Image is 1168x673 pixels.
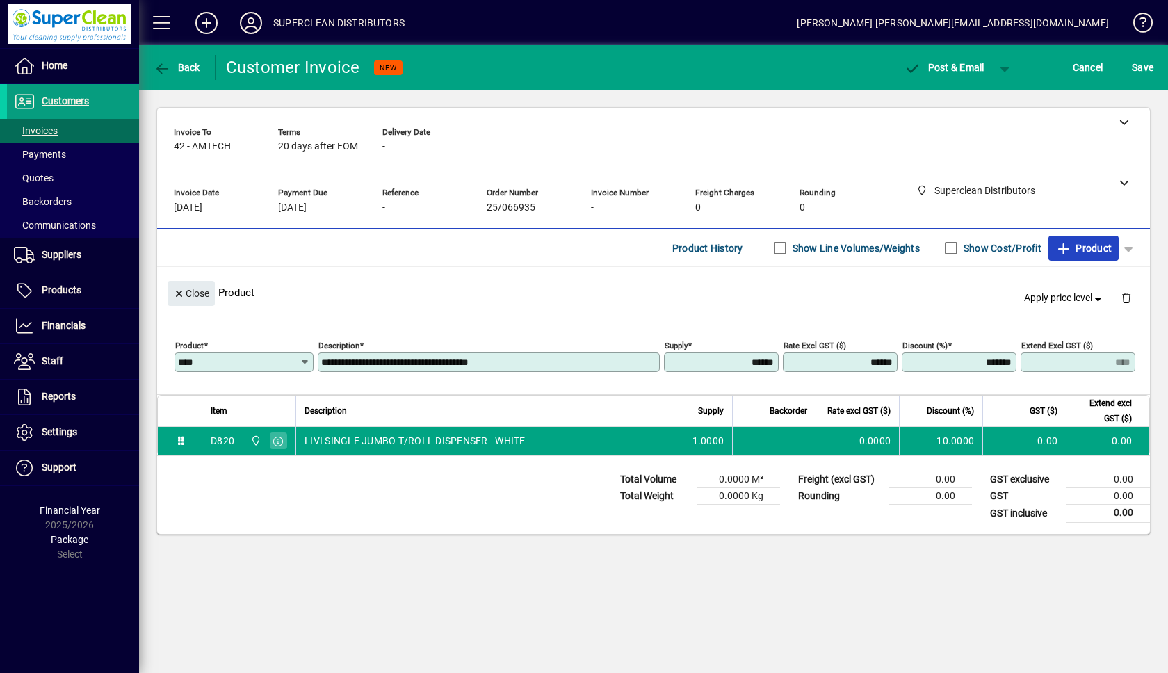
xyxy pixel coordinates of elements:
label: Show Line Volumes/Weights [790,241,920,255]
td: Rounding [791,488,889,505]
a: Financials [7,309,139,343]
td: GST inclusive [983,505,1066,522]
td: 0.00 [1066,505,1150,522]
span: Backorder [770,403,807,419]
span: Settings [42,426,77,437]
button: Back [150,55,204,80]
div: [PERSON_NAME] [PERSON_NAME][EMAIL_ADDRESS][DOMAIN_NAME] [797,12,1109,34]
a: Support [7,451,139,485]
div: 0.0000 [825,434,891,448]
a: Quotes [7,166,139,190]
span: 0 [800,202,805,213]
span: Payments [14,149,66,160]
div: Customer Invoice [226,56,360,79]
td: 0.00 [889,488,972,505]
span: [DATE] [278,202,307,213]
button: Product History [667,236,749,261]
span: 25/066935 [487,202,535,213]
span: Extend excl GST ($) [1075,396,1132,426]
span: GST ($) [1030,403,1057,419]
a: Invoices [7,119,139,143]
span: ave [1132,56,1153,79]
div: Product [157,267,1150,318]
mat-label: Supply [665,341,688,350]
div: D820 [211,434,234,448]
span: Discount (%) [927,403,974,419]
label: Show Cost/Profit [961,241,1041,255]
span: 0 [695,202,701,213]
button: Close [168,281,215,306]
mat-label: Discount (%) [902,341,948,350]
span: - [591,202,594,213]
span: Financials [42,320,86,331]
td: Total Volume [613,471,697,488]
span: Package [51,534,88,545]
mat-label: Description [318,341,359,350]
a: Home [7,49,139,83]
span: Staff [42,355,63,366]
span: Products [42,284,81,295]
button: Cancel [1069,55,1107,80]
span: Customers [42,95,89,106]
span: 20 days after EOM [278,141,358,152]
span: 1.0000 [692,434,724,448]
a: Staff [7,344,139,379]
span: Close [173,282,209,305]
mat-label: Product [175,341,204,350]
a: Knowledge Base [1123,3,1151,48]
td: 0.00 [889,471,972,488]
button: Save [1128,55,1157,80]
a: Backorders [7,190,139,213]
button: Product [1048,236,1119,261]
span: [DATE] [174,202,202,213]
span: NEW [380,63,397,72]
a: Payments [7,143,139,166]
span: Reports [42,391,76,402]
span: Home [42,60,67,71]
a: Settings [7,415,139,450]
span: Support [42,462,76,473]
td: 0.0000 M³ [697,471,780,488]
span: Backorders [14,196,72,207]
span: Cancel [1073,56,1103,79]
span: LIVI SINGLE JUMBO T/ROLL DISPENSER - WHITE [305,434,526,448]
span: P [928,62,934,73]
span: - [382,141,385,152]
span: - [382,202,385,213]
a: Reports [7,380,139,414]
span: Rate excl GST ($) [827,403,891,419]
mat-label: Extend excl GST ($) [1021,341,1093,350]
span: 42 - AMTECH [174,141,231,152]
div: SUPERCLEAN DISTRIBUTORS [273,12,405,34]
td: GST [983,488,1066,505]
span: Quotes [14,172,54,184]
span: ost & Email [904,62,984,73]
td: 0.00 [1066,427,1149,455]
td: 0.00 [1066,488,1150,505]
span: S [1132,62,1137,73]
td: Freight (excl GST) [791,471,889,488]
a: Communications [7,213,139,237]
td: 0.00 [1066,471,1150,488]
span: Suppliers [42,249,81,260]
a: Products [7,273,139,308]
td: 0.00 [982,427,1066,455]
mat-label: Rate excl GST ($) [784,341,846,350]
td: GST exclusive [983,471,1066,488]
app-page-header-button: Delete [1110,291,1143,304]
app-page-header-button: Close [164,286,218,299]
span: Supply [698,403,724,419]
button: Add [184,10,229,35]
td: 0.0000 Kg [697,488,780,505]
span: Invoices [14,125,58,136]
span: Apply price level [1024,291,1105,305]
td: 10.0000 [899,427,982,455]
span: Item [211,403,227,419]
button: Apply price level [1019,286,1110,311]
span: Description [305,403,347,419]
span: Back [154,62,200,73]
span: Communications [14,220,96,231]
button: Post & Email [897,55,991,80]
td: Total Weight [613,488,697,505]
span: Product History [672,237,743,259]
